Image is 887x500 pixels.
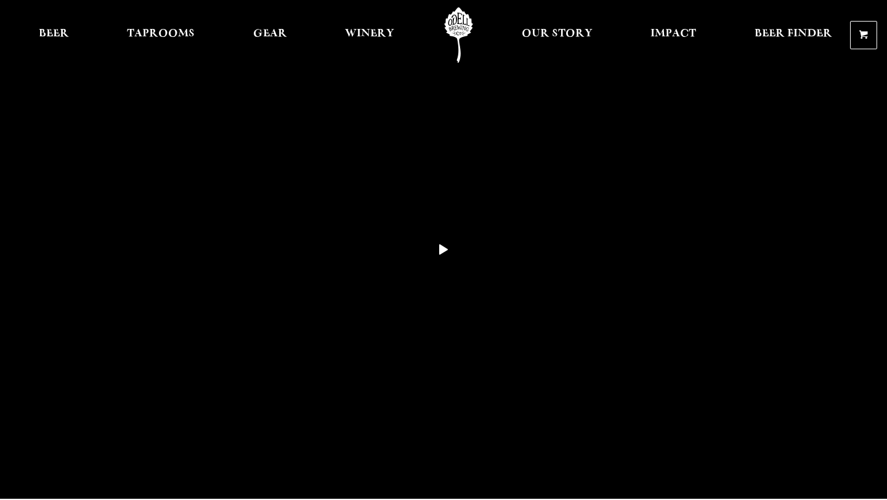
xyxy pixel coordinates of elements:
[642,7,704,63] a: Impact
[337,7,402,63] a: Winery
[755,29,832,39] span: Beer Finder
[245,7,295,63] a: Gear
[127,29,195,39] span: Taprooms
[119,7,203,63] a: Taprooms
[345,29,394,39] span: Winery
[435,7,482,63] a: Odell Home
[514,7,601,63] a: Our Story
[31,7,77,63] a: Beer
[522,29,593,39] span: Our Story
[39,29,69,39] span: Beer
[253,29,287,39] span: Gear
[747,7,840,63] a: Beer Finder
[650,29,696,39] span: Impact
